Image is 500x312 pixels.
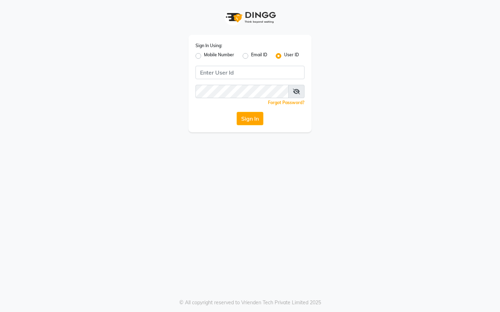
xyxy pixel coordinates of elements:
label: Sign In Using: [195,43,222,49]
button: Sign In [237,112,263,125]
input: Username [195,85,289,98]
a: Forgot Password? [268,100,305,105]
input: Username [195,66,305,79]
img: logo1.svg [222,7,278,28]
label: Email ID [251,52,267,60]
label: User ID [284,52,299,60]
label: Mobile Number [204,52,234,60]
